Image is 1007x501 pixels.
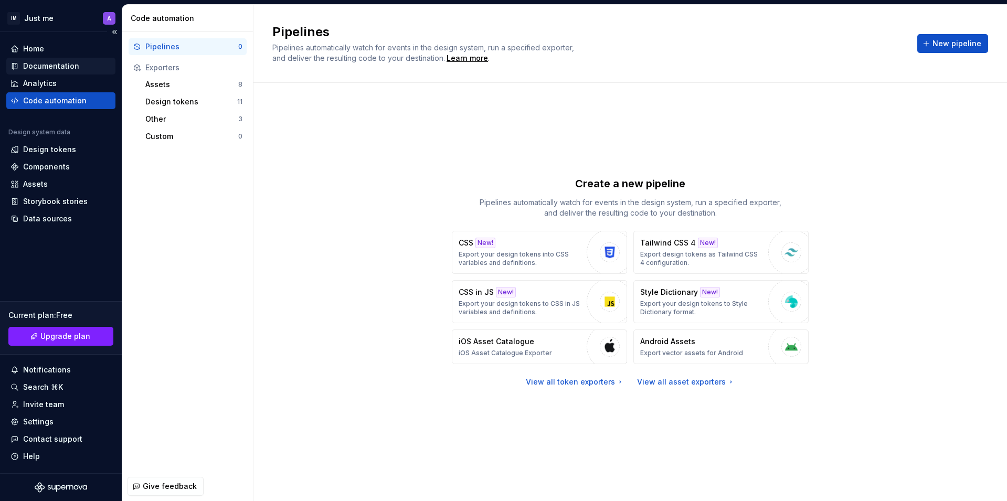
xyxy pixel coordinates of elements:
[459,349,552,357] p: iOS Asset Catalogue Exporter
[23,365,71,375] div: Notifications
[917,34,988,53] button: New pipeline
[640,287,698,297] p: Style Dictionary
[6,379,115,396] button: Search ⌘K
[35,482,87,493] svg: Supernova Logo
[23,162,70,172] div: Components
[6,448,115,465] button: Help
[107,25,122,39] button: Collapse sidebar
[23,78,57,89] div: Analytics
[6,141,115,158] a: Design tokens
[238,115,242,123] div: 3
[131,13,249,24] div: Code automation
[141,111,247,127] button: Other3
[145,79,238,90] div: Assets
[141,76,247,93] button: Assets8
[6,413,115,430] a: Settings
[640,349,743,357] p: Export vector assets for Android
[526,377,624,387] a: View all token exporters
[238,80,242,89] div: 8
[141,128,247,145] button: Custom0
[23,399,64,410] div: Invite team
[452,329,627,364] button: iOS Asset CatalogueiOS Asset Catalogue Exporter
[141,93,247,110] button: Design tokens11
[575,176,685,191] p: Create a new pipeline
[6,158,115,175] a: Components
[8,310,113,321] div: Current plan : Free
[2,7,120,29] button: IMJust meA
[459,250,581,267] p: Export your design tokens into CSS variables and definitions.
[238,42,242,51] div: 0
[23,196,88,207] div: Storybook stories
[640,238,696,248] p: Tailwind CSS 4
[6,40,115,57] a: Home
[637,377,735,387] a: View all asset exporters
[698,238,718,248] div: New!
[272,43,576,62] span: Pipelines automatically watch for events in the design system, run a specified exporter, and deli...
[6,396,115,413] a: Invite team
[129,38,247,55] button: Pipelines0
[6,193,115,210] a: Storybook stories
[459,238,473,248] p: CSS
[452,231,627,274] button: CSSNew!Export your design tokens into CSS variables and definitions.
[145,131,238,142] div: Custom
[6,92,115,109] a: Code automation
[145,97,237,107] div: Design tokens
[238,132,242,141] div: 0
[452,280,627,323] button: CSS in JSNew!Export your design tokens to CSS in JS variables and definitions.
[640,300,763,316] p: Export your design tokens to Style Dictionary format.
[23,417,54,427] div: Settings
[8,128,70,136] div: Design system data
[700,287,720,297] div: New!
[23,434,82,444] div: Contact support
[23,61,79,71] div: Documentation
[23,179,48,189] div: Assets
[459,287,494,297] p: CSS in JS
[640,336,695,347] p: Android Assets
[447,53,488,63] a: Learn more
[6,431,115,447] button: Contact support
[475,238,495,248] div: New!
[633,231,809,274] button: Tailwind CSS 4New!Export design tokens as Tailwind CSS 4 configuration.
[143,481,197,492] span: Give feedback
[24,13,54,24] div: Just me
[496,287,516,297] div: New!
[932,38,981,49] span: New pipeline
[459,300,581,316] p: Export your design tokens to CSS in JS variables and definitions.
[145,114,238,124] div: Other
[128,477,204,496] button: Give feedback
[640,250,763,267] p: Export design tokens as Tailwind CSS 4 configuration.
[145,62,242,73] div: Exporters
[145,41,238,52] div: Pipelines
[6,210,115,227] a: Data sources
[237,98,242,106] div: 11
[633,280,809,323] button: Style DictionaryNew!Export your design tokens to Style Dictionary format.
[23,451,40,462] div: Help
[6,75,115,92] a: Analytics
[6,361,115,378] button: Notifications
[23,382,63,392] div: Search ⌘K
[7,12,20,25] div: IM
[445,55,490,62] span: .
[23,44,44,54] div: Home
[23,144,76,155] div: Design tokens
[633,329,809,364] button: Android AssetsExport vector assets for Android
[107,14,111,23] div: A
[272,24,905,40] h2: Pipelines
[473,197,788,218] p: Pipelines automatically watch for events in the design system, run a specified exporter, and deli...
[23,95,87,106] div: Code automation
[8,327,113,346] a: Upgrade plan
[459,336,534,347] p: iOS Asset Catalogue
[40,331,90,342] span: Upgrade plan
[23,214,72,224] div: Data sources
[6,176,115,193] a: Assets
[6,58,115,74] a: Documentation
